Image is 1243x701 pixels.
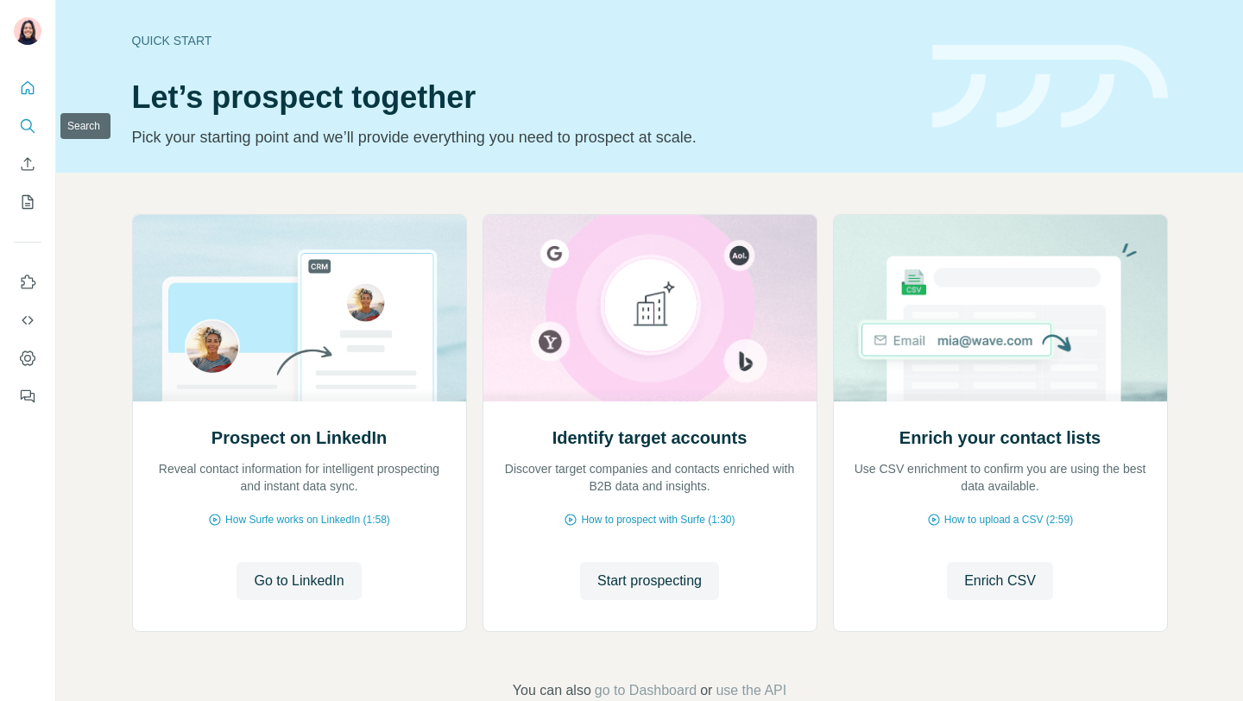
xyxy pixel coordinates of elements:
p: Reveal contact information for intelligent prospecting and instant data sync. [150,460,449,495]
button: use the API [716,680,786,701]
span: How to prospect with Surfe (1:30) [581,512,735,527]
button: Go to LinkedIn [237,562,361,600]
h2: Prospect on LinkedIn [211,426,387,450]
h2: Identify target accounts [552,426,748,450]
button: Start prospecting [580,562,719,600]
img: Enrich your contact lists [833,215,1168,401]
img: Prospect on LinkedIn [132,215,467,401]
img: Avatar [14,17,41,45]
div: Quick start [132,32,912,49]
button: Enrich CSV [14,148,41,180]
button: Dashboard [14,343,41,374]
span: Go to LinkedIn [254,571,344,591]
span: Enrich CSV [964,571,1036,591]
button: go to Dashboard [595,680,697,701]
span: or [700,680,712,701]
img: Identify target accounts [483,215,817,401]
p: Use CSV enrichment to confirm you are using the best data available. [851,460,1150,495]
button: Quick start [14,73,41,104]
h1: Let’s prospect together [132,80,912,115]
p: Discover target companies and contacts enriched with B2B data and insights. [501,460,799,495]
span: You can also [513,680,591,701]
button: Use Surfe on LinkedIn [14,267,41,298]
span: How Surfe works on LinkedIn (1:58) [225,512,390,527]
span: How to upload a CSV (2:59) [944,512,1073,527]
p: Pick your starting point and we’ll provide everything you need to prospect at scale. [132,125,912,149]
button: Use Surfe API [14,305,41,336]
button: Feedback [14,381,41,412]
span: Start prospecting [597,571,702,591]
button: My lists [14,186,41,218]
button: Enrich CSV [947,562,1053,600]
img: banner [932,45,1168,129]
button: Search [14,111,41,142]
h2: Enrich your contact lists [899,426,1101,450]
